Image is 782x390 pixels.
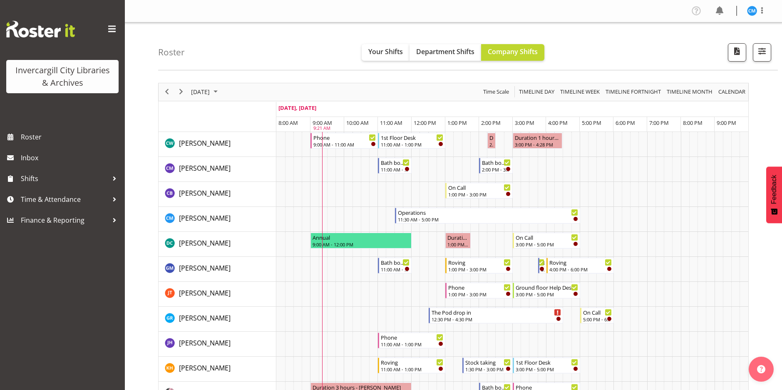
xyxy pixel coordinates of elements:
span: Timeline Week [559,87,601,97]
div: 11:00 AM - 1:00 PM [381,341,443,348]
div: 11:30 AM - 5:00 PM [398,216,578,223]
div: 1:00 PM - 3:00 PM [448,266,511,273]
a: [PERSON_NAME] [179,163,231,173]
span: [DATE] [190,87,211,97]
span: 5:00 PM [582,119,601,127]
div: Phone [381,333,443,341]
span: 8:00 PM [683,119,703,127]
span: Department Shifts [416,47,474,56]
span: Timeline Fortnight [605,87,662,97]
a: [PERSON_NAME] [179,138,231,148]
a: [PERSON_NAME] [179,288,231,298]
div: Grace Roscoe-Squires"s event - The Pod drop in Begin From Thursday, October 2, 2025 at 12:30:00 P... [429,308,564,323]
div: Kaela Harley"s event - Stock taking Begin From Thursday, October 2, 2025 at 1:30:00 PM GMT+13:00 ... [462,358,513,373]
span: 9:00 PM [717,119,736,127]
div: 9:00 AM - 12:00 PM [313,241,410,248]
span: calendar [717,87,746,97]
div: 2:15 PM - 2:30 PM [489,141,494,148]
div: On Call [583,308,612,316]
button: Your Shifts [362,44,410,61]
div: Kaela Harley"s event - 1st Floor Desk Begin From Thursday, October 2, 2025 at 3:00:00 PM GMT+13:0... [513,358,580,373]
span: 7:00 PM [649,119,669,127]
td: Grace Roscoe-Squires resource [159,307,276,332]
span: Inbox [21,152,121,164]
div: Annual [313,233,410,241]
div: Invercargill City Libraries & Archives [15,64,110,89]
div: Roving [381,358,443,366]
div: Phone [448,283,511,291]
div: Operations [398,208,578,216]
div: 3:00 PM - 4:28 PM [515,141,560,148]
div: October 2, 2025 [188,83,223,101]
span: 6:00 PM [616,119,635,127]
a: [PERSON_NAME] [179,238,231,248]
div: Roving [448,258,511,266]
button: Company Shifts [481,44,544,61]
div: 3:00 PM - 5:00 PM [516,291,578,298]
div: 12:30 PM - 4:30 PM [432,316,561,323]
div: 11:00 AM - 1:00 PM [381,141,443,148]
div: Catherine Wilson"s event - Duration 1 hours - Catherine Wilson Begin From Thursday, October 2, 20... [513,133,562,149]
div: Catherine Wilson"s event - 1st Floor Desk Begin From Thursday, October 2, 2025 at 11:00:00 AM GMT... [378,133,445,149]
div: 1:00 PM - 3:00 PM [448,191,511,198]
div: Catherine Wilson"s event - Phone Begin From Thursday, October 2, 2025 at 9:00:00 AM GMT+13:00 End... [310,133,378,149]
td: Chamique Mamolo resource [159,157,276,182]
span: 10:00 AM [346,119,369,127]
button: Time Scale [482,87,511,97]
div: Glen Tomlinson"s event - Ground floor Help Desk Begin From Thursday, October 2, 2025 at 3:00:00 P... [513,283,580,298]
div: Duration 0 hours - [PERSON_NAME] [489,133,494,142]
span: [PERSON_NAME] [179,238,231,248]
div: Gabriel McKay Smith"s event - Bath bombs Begin From Thursday, October 2, 2025 at 11:00:00 AM GMT+... [378,258,412,273]
div: The Pod drop in [432,308,561,316]
h4: Roster [158,47,185,57]
span: [PERSON_NAME] [179,363,231,373]
td: Kaela Harley resource [159,357,276,382]
span: Timeline Month [666,87,713,97]
div: Grace Roscoe-Squires"s event - On Call Begin From Thursday, October 2, 2025 at 5:00:00 PM GMT+13:... [580,308,614,323]
span: [PERSON_NAME] [179,164,231,173]
div: next period [174,83,188,101]
div: New book tagging [541,258,544,266]
img: Rosterit website logo [6,21,75,37]
div: Duration 0 hours - [PERSON_NAME] [447,233,469,241]
button: Next [176,87,187,97]
span: 4:00 PM [548,119,568,127]
span: 9:00 AM [313,119,332,127]
span: Finance & Reporting [21,214,108,226]
span: [PERSON_NAME] [179,338,231,348]
span: [PERSON_NAME] [179,263,231,273]
button: Previous [161,87,173,97]
button: Feedback - Show survey [766,166,782,223]
span: Time & Attendance [21,193,108,206]
span: [PERSON_NAME] [179,313,231,323]
button: Filter Shifts [753,43,771,62]
div: 1:30 PM - 3:00 PM [465,366,511,373]
td: Cindy Mulrooney resource [159,207,276,232]
a: [PERSON_NAME] [179,363,231,373]
button: Month [717,87,747,97]
td: Chris Broad resource [159,182,276,207]
div: On Call [516,233,578,241]
div: Chris Broad"s event - On Call Begin From Thursday, October 2, 2025 at 1:00:00 PM GMT+13:00 Ends A... [445,183,513,199]
div: Bath bombs [381,258,410,266]
button: Timeline Month [665,87,714,97]
div: Catherine Wilson"s event - Duration 0 hours - Catherine Wilson Begin From Thursday, October 2, 20... [487,133,496,149]
div: 4:00 PM - 6:00 PM [549,266,612,273]
div: Duration 1 hours - [PERSON_NAME] [515,133,560,142]
img: help-xxl-2.png [757,365,765,373]
div: 5:00 PM - 6:00 PM [583,316,612,323]
div: 11:00 AM - 12:00 PM [381,166,410,173]
span: 3:00 PM [515,119,534,127]
span: 1:00 PM [447,119,467,127]
div: Cindy Mulrooney"s event - Operations Begin From Thursday, October 2, 2025 at 11:30:00 AM GMT+13:0... [395,208,580,224]
div: 11:00 AM - 12:00 PM [381,266,410,273]
div: Phone [313,133,376,142]
button: Timeline Day [518,87,556,97]
div: Ground floor Help Desk [516,283,578,291]
a: [PERSON_NAME] [179,263,231,273]
a: [PERSON_NAME] [179,188,231,198]
a: [PERSON_NAME] [179,338,231,348]
span: 8:00 AM [278,119,298,127]
div: Donald Cunningham"s event - On Call Begin From Thursday, October 2, 2025 at 3:00:00 PM GMT+13:00 ... [513,233,580,248]
span: [PERSON_NAME] [179,214,231,223]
